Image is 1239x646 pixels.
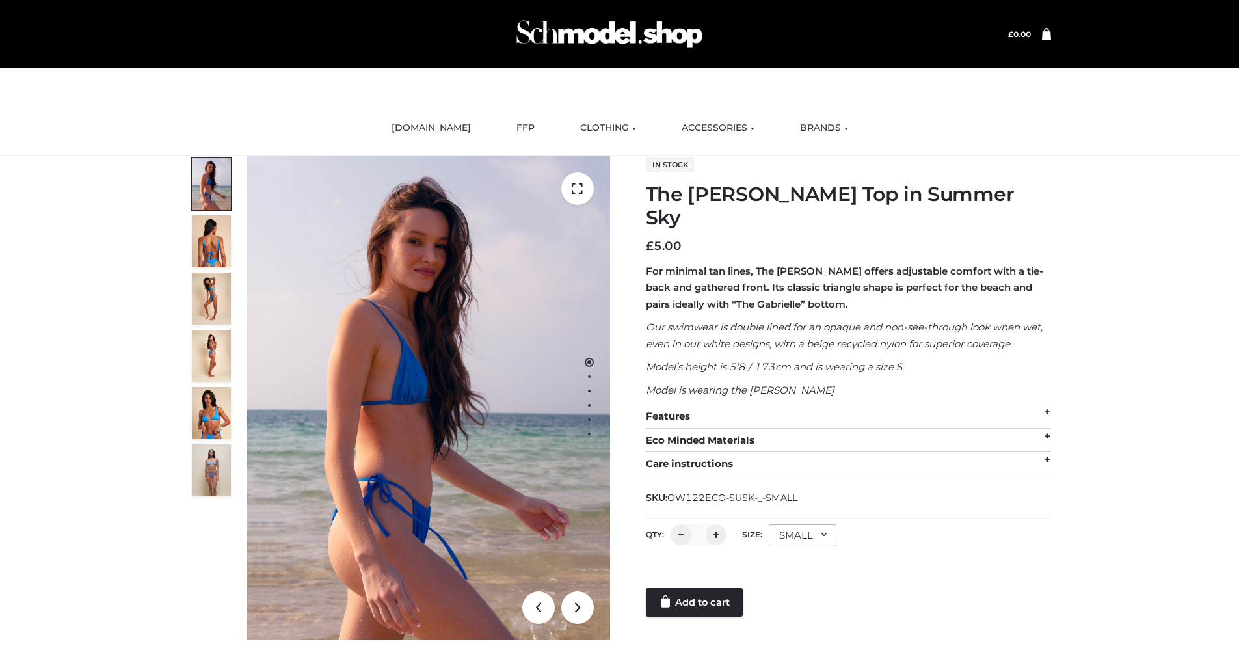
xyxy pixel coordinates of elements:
[1008,29,1013,39] span: £
[512,8,707,60] img: Schmodel Admin 964
[646,452,1051,476] div: Care instructions
[570,114,646,142] a: CLOTHING
[646,429,1051,453] div: Eco Minded Materials
[646,321,1043,350] em: Our swimwear is double lined for an opaque and non-see-through look when wet, even in our white d...
[646,405,1051,429] div: Features
[1008,29,1031,39] a: £0.00
[247,156,610,640] img: 1.Alex-top_SS-1_4464b1e7-c2c9-4e4b-a62c-58381cd673c0 (1)
[646,530,664,539] label: QTY:
[672,114,764,142] a: ACCESSORIES
[192,273,231,325] img: 4.Alex-top_CN-1-1-2.jpg
[646,239,654,253] span: £
[1008,29,1031,39] bdi: 0.00
[646,360,904,373] em: Model’s height is 5’8 / 173cm and is wearing a size S.
[742,530,762,539] label: Size:
[646,588,743,617] a: Add to cart
[646,239,682,253] bdi: 5.00
[192,387,231,439] img: 2.Alex-top_CN-1-1-2.jpg
[667,492,797,504] span: OW122ECO-SUSK-_-SMALL
[382,114,481,142] a: [DOMAIN_NAME]
[646,490,799,505] span: SKU:
[646,384,834,396] em: Model is wearing the [PERSON_NAME]
[790,114,858,142] a: BRANDS
[646,265,1043,310] strong: For minimal tan lines, The [PERSON_NAME] offers adjustable comfort with a tie-back and gathered f...
[507,114,544,142] a: FFP
[192,158,231,210] img: 1.Alex-top_SS-1_4464b1e7-c2c9-4e4b-a62c-58381cd673c0-1.jpg
[769,524,836,546] div: SMALL
[192,215,231,267] img: 5.Alex-top_CN-1-1_1-1.jpg
[646,183,1051,230] h1: The [PERSON_NAME] Top in Summer Sky
[192,330,231,382] img: 3.Alex-top_CN-1-1-2.jpg
[646,157,695,172] span: In stock
[192,444,231,496] img: SSVC.jpg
